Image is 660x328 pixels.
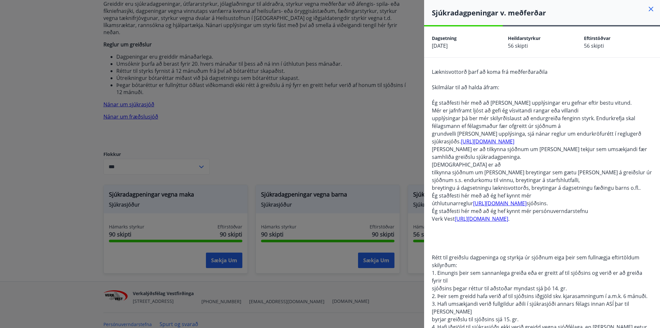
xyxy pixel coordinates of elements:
[432,115,635,130] span: upplýsingar þá ber mér skilyrðislaust að endurgreiða fenginn styrk. Endurkrefja skal félagsmann e...
[473,200,527,207] a: [URL][DOMAIN_NAME]
[432,84,499,91] span: Skilmálar til að halda áfram:
[432,300,629,315] span: 3. Hafi umsækjandi verið fullgildur aðili í sjúkrasjóði annars félags innan ASÍ þar til [PERSON_N...
[432,215,510,222] span: Verk Vest .
[432,285,567,292] span: sjóðsins þegar réttur til aðstoðar myndast sjá þó 14. gr.
[432,192,531,199] span: Ég staðfesti hér með að ég hef kynnt mér
[432,42,448,49] span: [DATE]
[432,200,548,207] span: úthlutunarreglur sjóðsins.
[584,42,604,49] span: 56 skipti
[432,146,647,160] span: [PERSON_NAME] er að tilkynna sjóðnum um [PERSON_NAME] tekjur sem umsækjandi fær samhliða greiðslu...
[455,215,508,222] a: [URL][DOMAIN_NAME]
[432,107,578,114] span: Mér er jafnframt ljóst að gefi ég vísvitandi rangar eða villandi
[432,99,632,106] span: Ég staðfesti hér með að [PERSON_NAME] upplýsingar eru gefnar eftir bestu vitund.
[432,68,548,75] span: Læknisvottorð þarf að koma frá meðferðaraðila
[508,42,528,49] span: 56 skipti
[461,138,514,145] a: [URL][DOMAIN_NAME]
[432,207,588,215] span: Ég staðfesti hér með að ég hef kynnt mér persónuverndarstefnu
[432,269,642,284] span: 1. Einungis þeir sem sannanlega greiða eða er greitt af til sjóðsins og verið er að greiða fyrir til
[432,169,652,184] span: tilkynna sjóðnum um [PERSON_NAME] breytingar sem gætu [PERSON_NAME] á greiðslur úr sjóðnum s.s. e...
[432,254,639,269] span: Rétt til greiðslu dagpeninga og styrkja úr sjóðnum eiga þeir sem fullnægja eftirtöldum skilyrðum:
[432,184,641,191] span: breytingu á dagsetningu læknisvottorðs, breytingar á dagsetningu fæðingu barns o.fl..
[432,8,660,17] h4: Sjúkradagpeningar v. meðferðar
[432,130,641,145] span: grundvelli [PERSON_NAME] upplýsinga, sjá nánar reglur um endurkröfurétt í reglugerð sjúkrasjóðs.
[508,35,540,41] span: Heildarstyrkur
[432,161,501,168] span: [DEMOGRAPHIC_DATA] er að
[432,35,457,41] span: Dagsetning
[432,316,519,323] span: byrjar greiðslu til sjóðsins sjá 15. gr.
[584,35,610,41] span: Eftirstöðvar
[432,293,647,300] span: 2. Þeir sem greidd hafa verið af til sjóðsins iðgjöld skv. kjarasamningum í a.m.k. 6 mánuði.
